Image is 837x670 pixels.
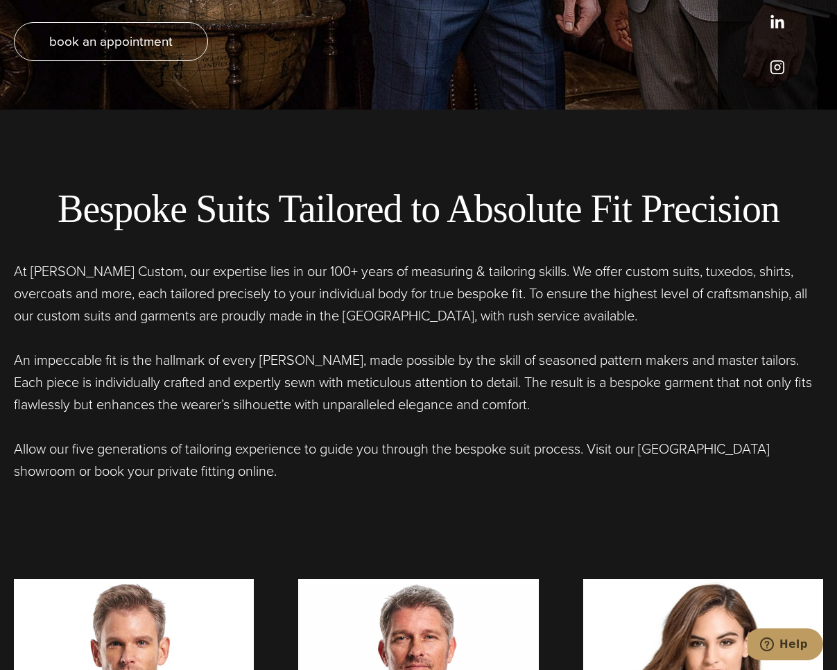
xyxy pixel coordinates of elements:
[14,438,823,482] p: Allow our five generations of tailoring experience to guide you through the bespoke suit process....
[14,349,823,415] p: An impeccable fit is the hallmark of every [PERSON_NAME], made possible by the skill of seasoned ...
[748,628,823,663] iframe: Opens a widget where you can chat to one of our agents
[14,186,823,232] h2: Bespoke Suits Tailored to Absolute Fit Precision
[14,260,823,327] p: At [PERSON_NAME] Custom, our expertise lies in our 100+ years of measuring & tailoring skills. We...
[14,22,208,61] a: book an appointment
[49,31,173,51] span: book an appointment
